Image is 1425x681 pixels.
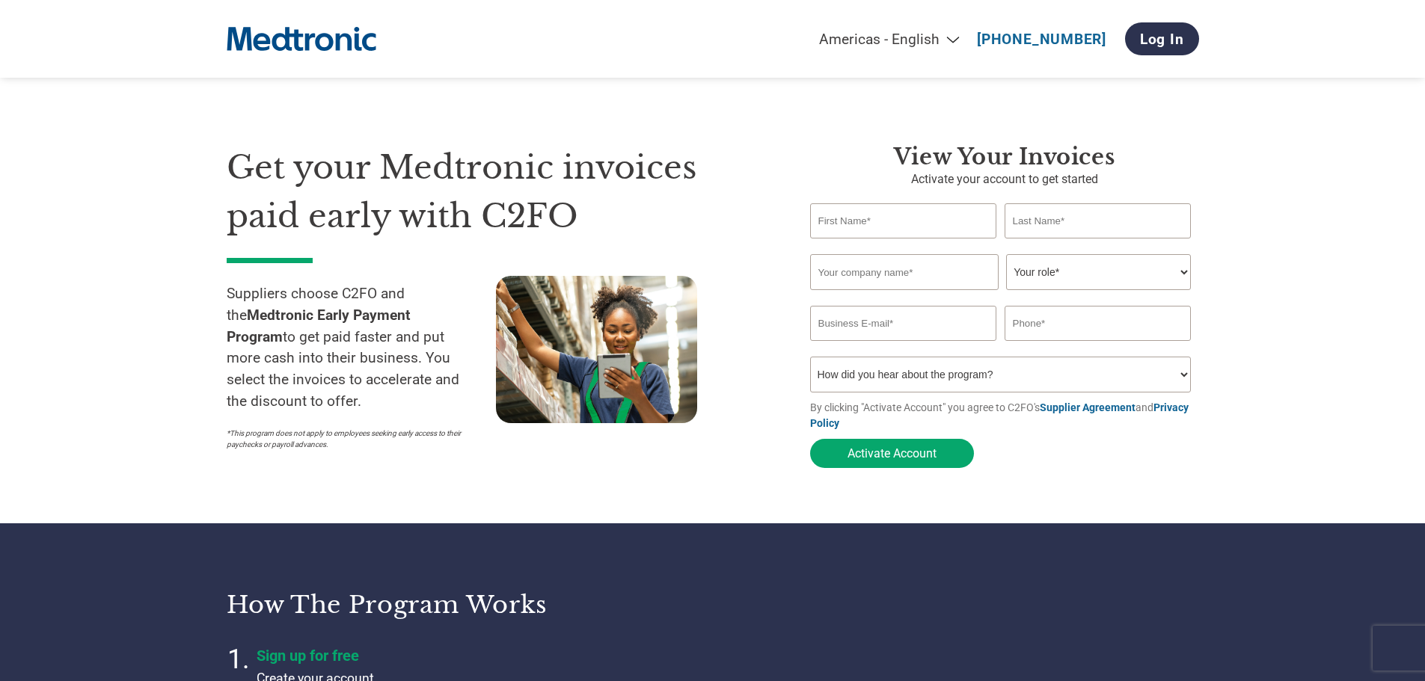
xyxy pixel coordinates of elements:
[810,400,1199,431] p: By clicking "Activate Account" you agree to C2FO's and
[810,170,1199,188] p: Activate your account to get started
[227,283,496,413] p: Suppliers choose C2FO and the to get paid faster and put more cash into their business. You selec...
[810,203,997,238] input: First Name*
[810,439,974,468] button: Activate Account
[977,31,1106,48] a: [PHONE_NUMBER]
[227,144,765,240] h1: Get your Medtronic invoices paid early with C2FO
[810,292,1192,300] div: Invalid company name or company name is too long
[1005,240,1192,248] div: Invalid last name or last name is too long
[1040,401,1136,413] a: Supplier Agreement
[496,276,697,423] img: supply chain worker
[810,240,997,248] div: Invalid first name or first name is too long
[810,401,1189,429] a: Privacy Policy
[227,428,481,450] p: *This program does not apply to employees seeking early access to their paychecks or payroll adva...
[810,342,997,351] div: Inavlid Email Address
[257,647,631,665] h4: Sign up for free
[1125,22,1199,55] a: Log In
[1005,306,1192,341] input: Phone*
[227,590,694,620] h3: How the program works
[810,254,999,290] input: Your company name*
[227,19,376,60] img: Medtronic
[1006,254,1191,290] select: Title/Role
[1005,203,1192,238] input: Last Name*
[227,306,411,345] strong: Medtronic Early Payment Program
[1005,342,1192,351] div: Inavlid Phone Number
[810,306,997,341] input: Invalid Email format
[810,144,1199,170] h3: View Your Invoices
